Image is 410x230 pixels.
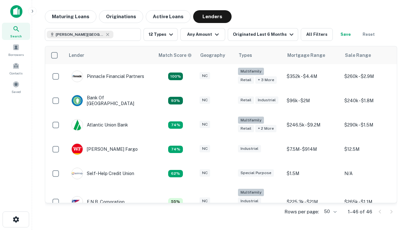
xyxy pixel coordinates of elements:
[159,52,191,59] h6: Match Score
[283,186,341,218] td: $225.3k - $21M
[2,23,30,40] a: Search
[301,28,333,41] button: All Filters
[238,145,261,152] div: Industrial
[348,208,372,216] p: 1–46 of 46
[56,32,104,37] span: [PERSON_NAME][GEOGRAPHIC_DATA], [GEOGRAPHIC_DATA]
[341,113,399,137] td: $290k - $1.5M
[200,197,210,205] div: NC
[239,51,252,59] div: Types
[283,88,341,113] td: $96k - $2M
[322,207,338,216] div: 50
[72,119,83,130] img: picture
[255,125,276,132] div: + 2 more
[10,34,22,39] span: Search
[168,121,183,129] div: Matching Properties: 12, hasApolloMatch: undefined
[238,125,254,132] div: Retail
[238,96,254,104] div: Retail
[168,73,183,80] div: Matching Properties: 29, hasApolloMatch: undefined
[2,78,30,96] a: Saved
[180,28,225,41] button: Any Amount
[45,10,96,23] button: Maturing Loans
[228,28,298,41] button: Originated Last 6 Months
[193,10,232,23] button: Lenders
[65,46,155,64] th: Lender
[255,96,278,104] div: Industrial
[72,196,83,207] img: picture
[71,196,125,208] div: F.n.b. Corporation
[235,46,283,64] th: Types
[283,46,341,64] th: Mortgage Range
[8,52,24,57] span: Borrowers
[72,71,83,82] img: picture
[168,97,183,104] div: Matching Properties: 15, hasApolloMatch: undefined
[2,41,30,58] a: Borrowers
[238,117,264,124] div: Multifamily
[196,46,235,64] th: Geography
[341,137,399,161] td: $12.5M
[341,46,399,64] th: Sale Range
[238,68,264,75] div: Multifamily
[168,146,183,153] div: Matching Properties: 12, hasApolloMatch: undefined
[238,197,261,205] div: Industrial
[168,170,183,178] div: Matching Properties: 10, hasApolloMatch: undefined
[283,64,341,88] td: $352k - $4.4M
[341,186,399,218] td: $265k - $1.1M
[238,76,254,84] div: Retail
[200,72,210,80] div: NC
[10,5,22,18] img: capitalize-icon.png
[71,168,134,179] div: Self-help Credit Union
[200,121,210,128] div: NC
[155,46,196,64] th: Capitalize uses an advanced AI algorithm to match your search with the best lender. The match sco...
[71,119,128,131] div: Atlantic Union Bank
[238,189,264,196] div: Multifamily
[345,51,371,59] div: Sale Range
[335,28,356,41] button: Save your search to get updates of matches that match your search criteria.
[143,28,178,41] button: 12 Types
[10,71,22,76] span: Contacts
[284,208,319,216] p: Rows per page:
[378,158,410,189] iframe: Chat Widget
[69,51,84,59] div: Lender
[287,51,325,59] div: Mortgage Range
[200,51,225,59] div: Geography
[168,198,183,206] div: Matching Properties: 9, hasApolloMatch: undefined
[2,60,30,77] a: Contacts
[71,71,144,82] div: Pinnacle Financial Partners
[200,96,210,104] div: NC
[200,145,210,152] div: NC
[200,169,210,177] div: NC
[283,137,341,161] td: $7.5M - $914M
[159,52,192,59] div: Capitalize uses an advanced AI algorithm to match your search with the best lender. The match sco...
[233,31,295,38] div: Originated Last 6 Months
[72,144,83,155] img: picture
[283,161,341,186] td: $1.5M
[238,169,274,177] div: Special Purpose
[341,64,399,88] td: $260k - $2.9M
[72,168,83,179] img: picture
[146,10,191,23] button: Active Loans
[72,95,83,106] img: picture
[71,143,138,155] div: [PERSON_NAME] Fargo
[99,10,143,23] button: Originations
[341,161,399,186] td: N/A
[12,89,21,94] span: Saved
[341,88,399,113] td: $240k - $1.8M
[255,76,277,84] div: + 3 more
[358,28,379,41] button: Reset
[71,95,148,106] div: Bank Of [GEOGRAPHIC_DATA]
[283,113,341,137] td: $246.5k - $9.2M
